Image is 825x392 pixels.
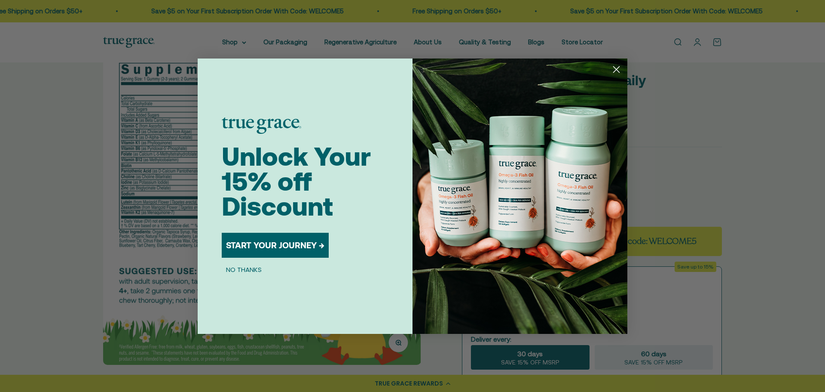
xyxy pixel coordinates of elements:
[222,233,329,258] button: START YOUR JOURNEY →
[222,142,371,221] span: Unlock Your 15% off Discount
[609,62,624,77] button: Close dialog
[412,59,627,334] img: 098727d5-50f8-4f9b-9554-844bb8da1403.jpeg
[222,117,301,134] img: logo placeholder
[222,265,266,275] button: NO THANKS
